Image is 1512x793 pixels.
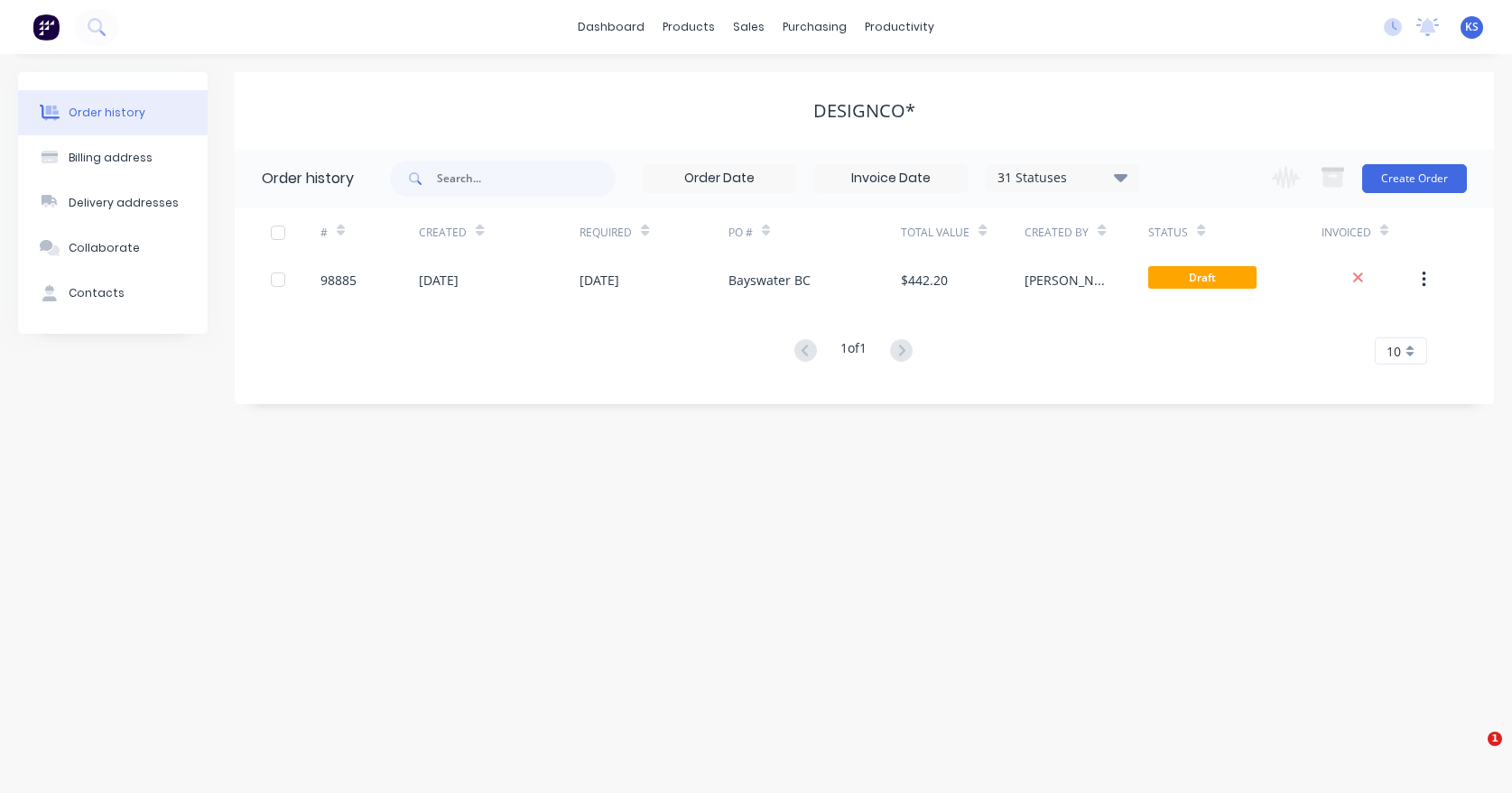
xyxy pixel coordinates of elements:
div: DesignCo* [813,100,915,122]
div: Collaborate [69,240,140,256]
button: Create Order [1362,164,1467,193]
input: Order Date [644,165,795,192]
div: Contacts [69,285,125,301]
div: Created [419,225,467,241]
div: purchasing [774,14,856,41]
div: products [654,14,724,41]
div: [DATE] [419,271,459,290]
div: Required [580,225,632,241]
span: KS [1465,19,1479,35]
div: productivity [856,14,943,41]
div: Billing address [69,150,153,166]
div: Bayswater BC [728,271,811,290]
input: Invoice Date [815,165,967,192]
div: [PERSON_NAME] [1025,271,1112,290]
div: Total Value [901,225,969,241]
div: 1 of 1 [840,338,867,364]
button: Billing address [18,135,208,180]
div: 98885 [320,271,357,290]
div: $442.20 [901,271,948,290]
div: Created [419,207,580,257]
div: PO # [728,207,902,257]
span: Draft [1148,266,1257,289]
button: Collaborate [18,226,208,271]
a: dashboard [569,14,654,41]
div: # [320,225,328,241]
button: Order history [18,90,208,135]
div: PO # [728,225,753,241]
div: Order history [262,168,354,189]
div: sales [724,14,774,41]
div: Invoiced [1322,225,1371,241]
button: Contacts [18,271,208,316]
div: [DATE] [580,271,619,290]
div: Created By [1025,225,1089,241]
div: Status [1148,207,1322,257]
div: 31 Statuses [987,168,1138,188]
input: Search... [437,161,616,197]
iframe: Intercom live chat [1451,732,1494,775]
span: 10 [1387,342,1401,361]
div: Created By [1025,207,1148,257]
div: # [320,207,420,257]
div: Order history [69,105,145,121]
img: Factory [32,14,60,41]
button: Delivery addresses [18,180,208,226]
div: Delivery addresses [69,195,179,211]
div: Total Value [901,207,1025,257]
div: Required [580,207,728,257]
div: Invoiced [1322,207,1421,257]
span: 1 [1488,732,1502,746]
div: Status [1148,225,1188,241]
